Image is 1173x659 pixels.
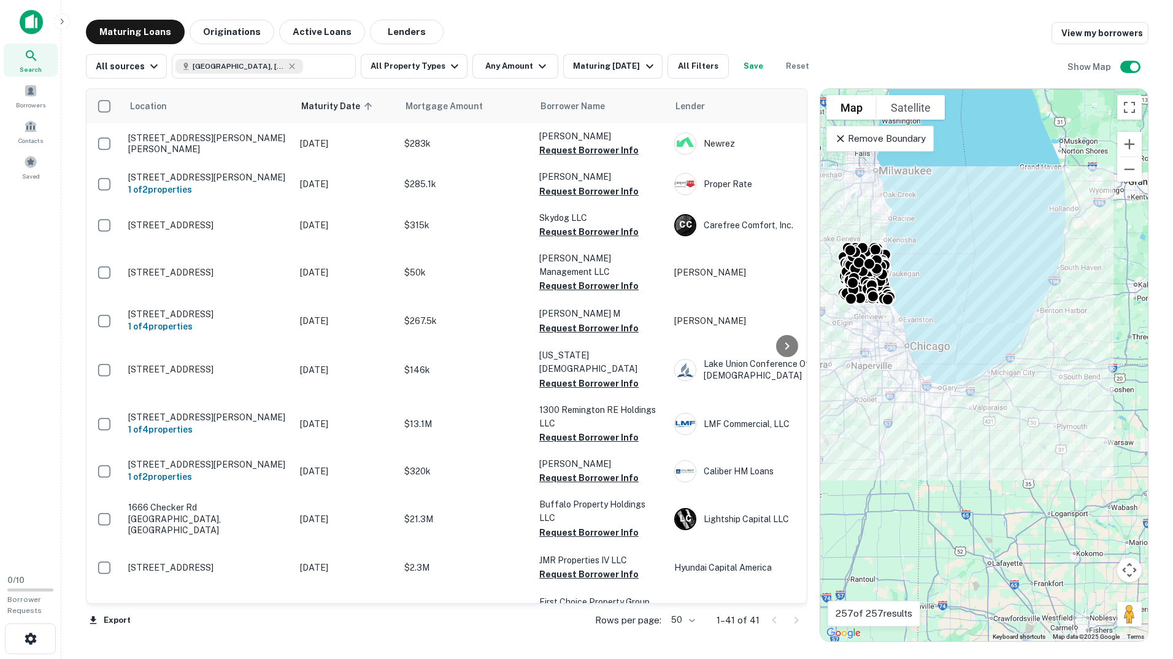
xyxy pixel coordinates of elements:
[674,133,858,155] div: Newrez
[539,403,662,430] p: 1300 Remington RE Holdings LLC
[404,464,527,478] p: $320k
[734,54,773,79] button: Save your search to get updates of matches that match your search criteria.
[300,512,392,526] p: [DATE]
[20,64,42,74] span: Search
[370,20,444,44] button: Lenders
[533,89,668,123] th: Borrower Name
[190,20,274,44] button: Originations
[836,606,912,621] p: 257 of 257 results
[539,279,639,293] button: Request Borrower Info
[1117,95,1142,120] button: Toggle fullscreen view
[539,430,639,445] button: Request Borrower Info
[1053,633,1120,640] span: Map data ©2025 Google
[404,363,527,377] p: $146k
[300,464,392,478] p: [DATE]
[675,461,696,482] img: picture
[666,611,697,629] div: 50
[539,471,639,485] button: Request Borrower Info
[674,314,858,328] p: [PERSON_NAME]
[7,576,25,585] span: 0 / 10
[193,61,285,72] span: [GEOGRAPHIC_DATA], [GEOGRAPHIC_DATA], [GEOGRAPHIC_DATA]
[674,561,858,574] p: Hyundai Capital America
[539,349,662,376] p: [US_STATE] [DEMOGRAPHIC_DATA]
[674,508,858,530] div: Lightship Capital LLC
[300,218,392,232] p: [DATE]
[404,218,527,232] p: $315k
[404,314,527,328] p: $267.5k
[675,133,696,154] img: picture
[128,133,288,155] p: [STREET_ADDRESS][PERSON_NAME][PERSON_NAME]
[823,625,864,641] img: Google
[1052,22,1148,44] a: View my borrowers
[993,633,1045,641] button: Keyboard shortcuts
[404,561,527,574] p: $2.3M
[667,54,729,79] button: All Filters
[674,460,858,482] div: Caliber HM Loans
[595,613,661,628] p: Rows per page:
[18,136,43,145] span: Contacts
[128,267,288,278] p: [STREET_ADDRESS]
[820,89,1148,641] div: 0 0
[573,59,656,74] div: Maturing [DATE]
[300,266,392,279] p: [DATE]
[404,512,527,526] p: $21.3M
[20,10,43,34] img: capitalize-icon.png
[22,171,40,181] span: Saved
[472,54,558,79] button: Any Amount
[128,412,288,423] p: [STREET_ADDRESS][PERSON_NAME]
[128,562,288,573] p: [STREET_ADDRESS]
[128,320,288,333] h6: 1 of 4 properties
[16,100,45,110] span: Borrowers
[539,525,639,540] button: Request Borrower Info
[300,363,392,377] p: [DATE]
[674,173,858,195] div: Proper Rate
[4,150,58,183] a: Saved
[1127,633,1144,640] a: Terms
[86,20,185,44] button: Maturing Loans
[539,321,639,336] button: Request Borrower Info
[674,266,858,279] p: [PERSON_NAME]
[1117,558,1142,582] button: Map camera controls
[300,417,392,431] p: [DATE]
[674,358,858,380] div: Lake Union Conference Of [DEMOGRAPHIC_DATA]
[300,177,392,191] p: [DATE]
[717,613,760,628] p: 1–41 of 41
[404,137,527,150] p: $283k
[1067,60,1113,74] h6: Show Map
[129,99,167,114] span: Location
[539,498,662,525] p: Buffalo Property Holdings LLC
[128,183,288,196] h6: 1 of 2 properties
[300,314,392,328] p: [DATE]
[675,99,705,114] span: Lender
[1117,157,1142,182] button: Zoom out
[86,54,167,79] button: All sources
[404,177,527,191] p: $285.1k
[1112,561,1173,620] iframe: Chat Widget
[301,99,376,114] span: Maturity Date
[834,131,926,146] p: Remove Boundary
[128,459,288,470] p: [STREET_ADDRESS][PERSON_NAME]
[4,115,58,148] a: Contacts
[680,512,691,525] p: L C
[539,376,639,391] button: Request Borrower Info
[86,611,134,630] button: Export
[404,266,527,279] p: $50k
[7,595,42,615] span: Borrower Requests
[823,625,864,641] a: Open this area in Google Maps (opens a new window)
[539,170,662,183] p: [PERSON_NAME]
[128,309,288,320] p: [STREET_ADDRESS]
[1117,132,1142,156] button: Zoom in
[674,214,858,236] div: Carefree Comfort, Inc.
[122,89,294,123] th: Location
[300,561,392,574] p: [DATE]
[539,225,639,239] button: Request Borrower Info
[675,174,696,195] img: picture
[404,417,527,431] p: $13.1M
[668,89,864,123] th: Lender
[128,423,288,436] h6: 1 of 4 properties
[96,59,161,74] div: All sources
[540,99,605,114] span: Borrower Name
[563,54,662,79] button: Maturing [DATE]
